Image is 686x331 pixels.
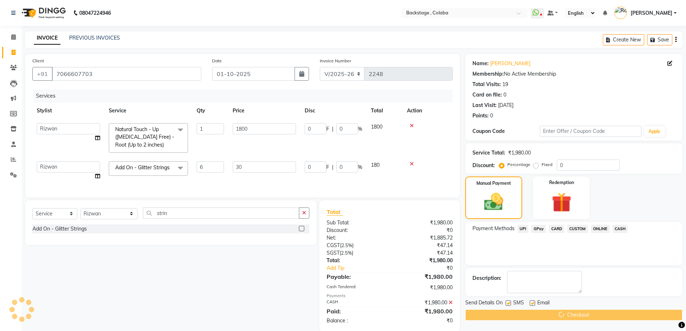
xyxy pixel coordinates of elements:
[327,242,340,249] span: CGST
[228,103,300,119] th: Price
[367,103,403,119] th: Total
[540,126,641,137] input: Enter Offer / Coupon Code
[371,162,380,168] span: 180
[390,317,458,325] div: ₹0
[358,164,362,171] span: %
[212,58,222,64] label: Date
[321,272,390,281] div: Payable:
[33,89,458,103] div: Services
[472,60,489,67] div: Name:
[18,3,68,23] img: logo
[115,164,170,171] span: Add On - Glitter Strings
[69,35,120,41] a: PREVIOUS INVOICES
[390,284,458,291] div: ₹1,980.00
[321,227,390,234] div: Discount:
[52,67,201,81] input: Search by Name/Mobile/Email/Code
[472,149,505,157] div: Service Total:
[490,60,530,67] a: [PERSON_NAME]
[472,70,504,78] div: Membership:
[472,91,502,99] div: Card on file:
[390,299,458,307] div: ₹1,980.00
[326,125,329,133] span: F
[390,234,458,242] div: ₹1,885.72
[508,149,531,157] div: ₹1,980.00
[321,249,390,257] div: ( )
[300,103,367,119] th: Disc
[490,112,493,120] div: 0
[647,34,672,45] button: Save
[542,161,552,168] label: Fixed
[507,161,530,168] label: Percentage
[321,284,390,291] div: Cash Tendered:
[472,81,501,88] div: Total Visits:
[401,264,458,272] div: ₹0
[32,103,104,119] th: Stylist
[546,190,578,215] img: _gift.svg
[513,299,524,308] span: SMS
[143,207,299,219] input: Search or Scan
[549,179,574,186] label: Redemption
[478,191,509,213] img: _cash.svg
[472,162,495,169] div: Discount:
[321,264,401,272] a: Add Tip
[327,250,340,256] span: SGST
[591,225,610,233] span: ONLINE
[115,126,174,148] span: Natural Touch - Up ([MEDICAL_DATA] Free) - Root (Up to 2 inches)
[332,125,333,133] span: |
[321,242,390,249] div: ( )
[327,293,452,299] div: Payments
[321,234,390,242] div: Net:
[32,58,44,64] label: Client
[390,272,458,281] div: ₹1,980.00
[531,225,546,233] span: GPay
[403,103,453,119] th: Action
[517,225,529,233] span: UPI
[321,219,390,227] div: Sub Total:
[34,32,60,45] a: INVOICE
[465,299,503,308] span: Send Details On
[390,242,458,249] div: ₹47.14
[164,142,167,148] a: x
[503,91,506,99] div: 0
[472,102,497,109] div: Last Visit:
[549,225,564,233] span: CARD
[603,34,644,45] button: Create New
[644,126,665,137] button: Apply
[537,299,550,308] span: Email
[390,227,458,234] div: ₹0
[32,67,53,81] button: +91
[341,242,352,248] span: 2.5%
[567,225,588,233] span: CUSTOM
[472,112,489,120] div: Points:
[332,164,333,171] span: |
[104,103,192,119] th: Service
[321,317,390,325] div: Balance :
[371,124,382,130] span: 1800
[613,225,628,233] span: CASH
[390,249,458,257] div: ₹47.14
[321,257,390,264] div: Total:
[472,70,675,78] div: No Active Membership
[390,257,458,264] div: ₹1,980.00
[498,102,514,109] div: [DATE]
[390,219,458,227] div: ₹1,980.00
[358,125,362,133] span: %
[472,225,515,232] span: Payment Methods
[476,180,511,187] label: Manual Payment
[472,128,540,135] div: Coupon Code
[32,225,87,233] div: Add On - Glitter Strings
[390,307,458,316] div: ₹1,980.00
[321,299,390,307] div: CASH
[327,208,343,216] span: Total
[320,58,351,64] label: Invoice Number
[192,103,228,119] th: Qty
[321,307,390,316] div: Paid:
[170,164,173,171] a: x
[472,274,501,282] div: Description:
[614,6,627,19] img: Rashmi Banerjee
[79,3,111,23] b: 08047224946
[502,81,508,88] div: 19
[631,9,672,17] span: [PERSON_NAME]
[341,250,352,256] span: 2.5%
[326,164,329,171] span: F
